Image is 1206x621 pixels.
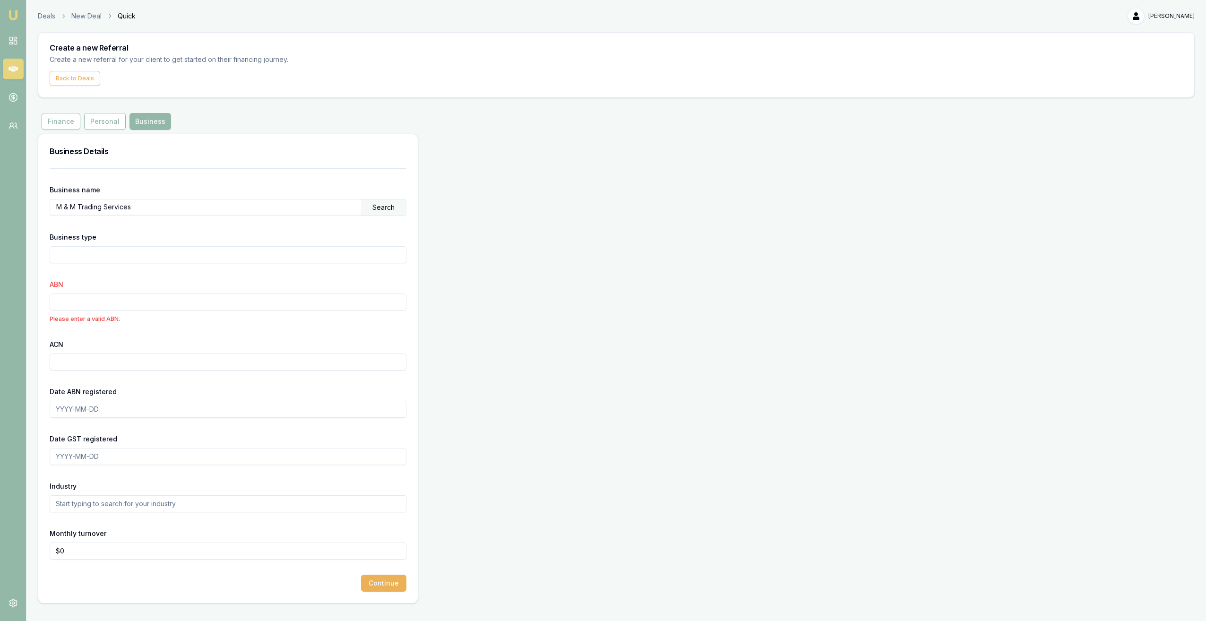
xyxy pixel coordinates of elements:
label: Industry [50,482,77,490]
input: Start typing to search for your industry [50,495,406,512]
button: Business [129,113,171,130]
input: $ [50,543,406,560]
label: ABN [50,280,63,288]
h3: Create a new Referral [50,44,1183,52]
a: New Deal [71,11,102,21]
label: Monthly turnover [50,529,106,537]
input: Enter business name [50,199,361,215]
p: Create a new referral for your client to get started on their financing journey. [50,54,292,65]
nav: breadcrumb [38,11,136,21]
button: Back to Deals [50,71,100,86]
input: YYYY-MM-DD [50,448,406,465]
label: Date ABN registered [50,388,117,396]
button: Continue [361,575,406,592]
img: emu-icon-u.png [8,9,19,21]
span: [PERSON_NAME] [1148,12,1195,20]
input: YYYY-MM-DD [50,401,406,418]
a: Deals [38,11,55,21]
p: Please enter a valid ABN. [50,314,406,323]
span: Quick [118,11,136,21]
label: ACN [50,340,63,348]
button: Personal [84,113,126,130]
h3: Business Details [50,146,406,157]
label: Business type [50,233,96,241]
label: Business name [50,186,100,194]
button: Finance [42,113,80,130]
div: Search [361,199,406,216]
label: Date GST registered [50,435,117,443]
